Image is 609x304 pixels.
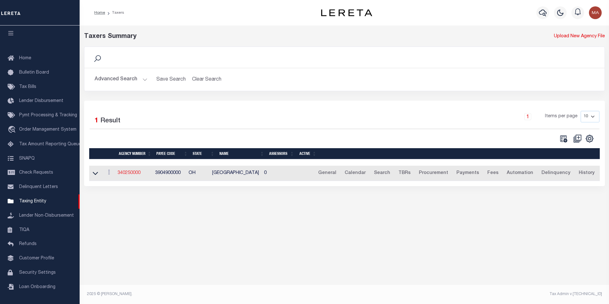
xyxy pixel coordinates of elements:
th: Agency Number: activate to sort column ascending [116,148,154,159]
a: Home [94,11,105,15]
td: 3904900000 [153,166,186,181]
img: logo-dark.svg [321,9,372,16]
a: History [576,168,598,178]
a: TBRs [396,168,413,178]
li: Taxers [105,10,124,16]
th: Assessors: activate to sort column ascending [267,148,297,159]
div: Tax Admin v.[TECHNICAL_ID] [349,291,602,297]
button: Clear Search [190,73,224,86]
a: Calendar [342,168,369,178]
a: Upload New Agency File [554,33,605,40]
td: [GEOGRAPHIC_DATA] [210,166,262,181]
td: 0 [262,166,291,181]
th: &nbsp; [319,148,600,159]
span: Bulletin Board [19,70,49,75]
button: Advanced Search [95,73,147,86]
span: Tax Bills [19,85,36,89]
th: Payee Code: activate to sort column ascending [154,148,190,159]
span: 1 [95,118,98,124]
th: State: activate to sort column ascending [190,148,217,159]
a: General [315,168,339,178]
i: travel_explore [8,126,18,134]
div: Taxers Summary [84,32,472,41]
span: Lender Non-Disbursement [19,214,74,218]
span: Customer Profile [19,256,54,261]
a: Procurement [416,168,451,178]
a: 340250000 [118,171,140,175]
span: Home [19,56,31,61]
span: Delinquent Letters [19,185,58,189]
span: Lender Disbursement [19,99,63,103]
span: Check Requests [19,170,53,175]
div: 2025 © [PERSON_NAME]. [82,291,345,297]
span: Tax Amount Reporting Queue [19,142,81,147]
label: Result [100,116,120,126]
td: OH [186,166,210,181]
span: Taxing Entity [19,199,46,204]
span: TIQA [19,228,29,232]
span: Items per page [545,113,577,120]
a: Payments [454,168,482,178]
span: Pymt Processing & Tracking [19,113,77,118]
span: Refunds [19,242,37,246]
a: 1 [524,113,531,120]
a: Automation [504,168,536,178]
a: Delinquency [539,168,573,178]
th: Active: activate to sort column ascending [297,148,319,159]
span: SNAPQ [19,156,35,161]
img: svg+xml;base64,PHN2ZyB4bWxucz0iaHR0cDovL3d3dy53My5vcmcvMjAwMC9zdmciIHBvaW50ZXItZXZlbnRzPSJub25lIi... [589,6,602,19]
button: Save Search [153,73,190,86]
a: Search [371,168,393,178]
span: Order Management System [19,127,76,132]
th: Name: activate to sort column ascending [217,148,267,159]
a: Fees [484,168,501,178]
span: Loan Onboarding [19,285,55,289]
span: Security Settings [19,271,56,275]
